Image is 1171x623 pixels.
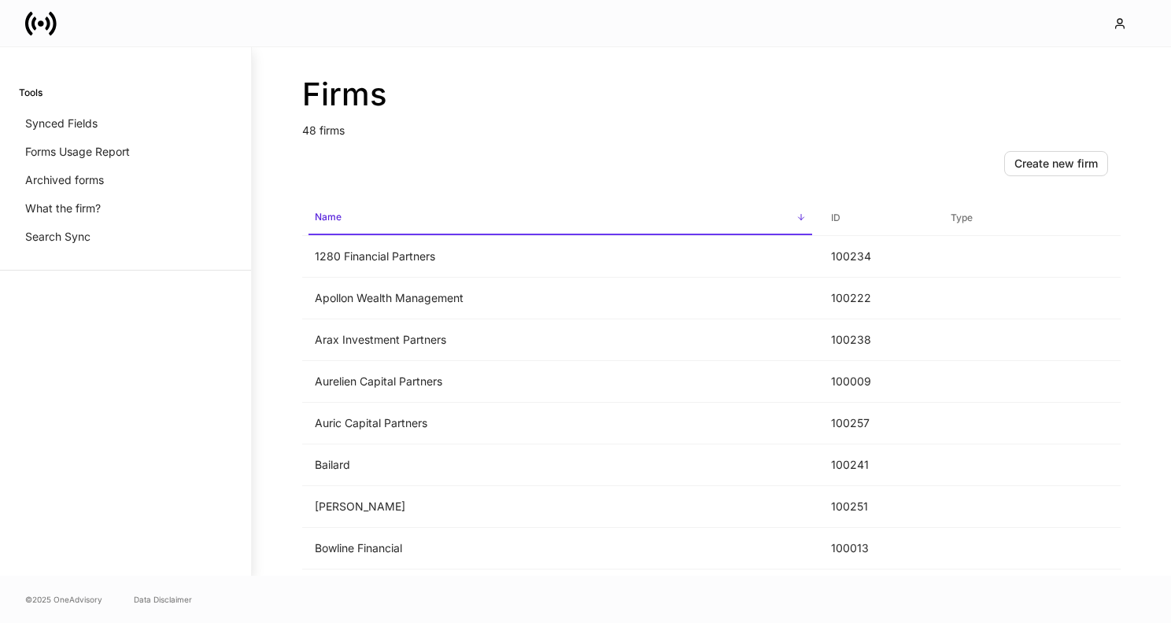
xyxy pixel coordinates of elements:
td: Apollon Wealth Management [302,278,818,319]
h6: ID [831,210,840,225]
td: 100234 [818,236,938,278]
div: Create new firm [1014,156,1098,171]
a: Synced Fields [19,109,232,138]
td: [PERSON_NAME] [302,486,818,528]
p: Archived forms [25,172,104,188]
td: 100241 [818,444,938,486]
a: Archived forms [19,166,232,194]
p: 48 firms [302,113,1121,138]
td: 1280 Financial Partners [302,236,818,278]
td: Auric Capital Partners [302,403,818,444]
p: Search Sync [25,229,91,245]
td: 100013 [818,528,938,570]
td: Bailard [302,444,818,486]
span: ID [825,202,932,234]
a: Search Sync [19,223,232,251]
p: Synced Fields [25,116,98,131]
td: Bowline Financial [302,528,818,570]
span: Type [944,202,1114,234]
a: Data Disclaimer [134,593,192,606]
td: 100257 [818,403,938,444]
td: Aurelien Capital Partners [302,361,818,403]
h6: Tools [19,85,42,100]
td: Arax Investment Partners [302,319,818,361]
button: Create new firm [1004,151,1108,176]
td: CAG Clients [302,570,818,611]
h6: Type [951,210,973,225]
p: What the firm? [25,201,101,216]
p: Forms Usage Report [25,144,130,160]
h2: Firms [302,76,1121,113]
span: © 2025 OneAdvisory [25,593,102,606]
h6: Name [315,209,342,224]
span: Name [308,201,812,235]
td: 100251 [818,486,938,528]
a: Forms Usage Report [19,138,232,166]
td: 100238 [818,319,938,361]
td: 100009 [818,361,938,403]
td: 100222 [818,278,938,319]
a: What the firm? [19,194,232,223]
td: 100224 [818,570,938,611]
